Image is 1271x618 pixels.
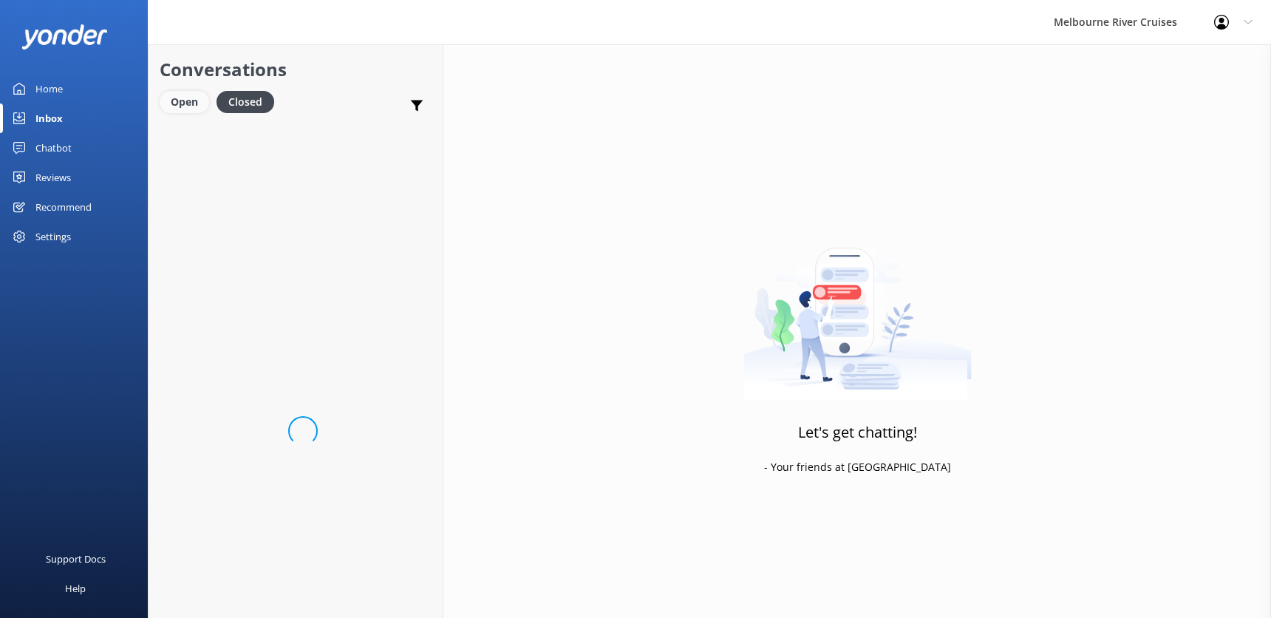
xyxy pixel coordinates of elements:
img: yonder-white-logo.png [22,24,107,49]
img: artwork of a man stealing a conversation from at giant smartphone [743,217,972,401]
a: Open [160,93,217,109]
a: Closed [217,93,282,109]
div: Home [35,74,63,103]
div: Closed [217,91,274,113]
div: Recommend [35,192,92,222]
h3: Let's get chatting! [798,421,917,444]
div: Help [65,574,86,603]
p: - Your friends at [GEOGRAPHIC_DATA] [764,459,951,475]
div: Support Docs [46,544,106,574]
div: Chatbot [35,133,72,163]
div: Reviews [35,163,71,192]
div: Open [160,91,209,113]
h2: Conversations [160,55,432,84]
div: Inbox [35,103,63,133]
div: Settings [35,222,71,251]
